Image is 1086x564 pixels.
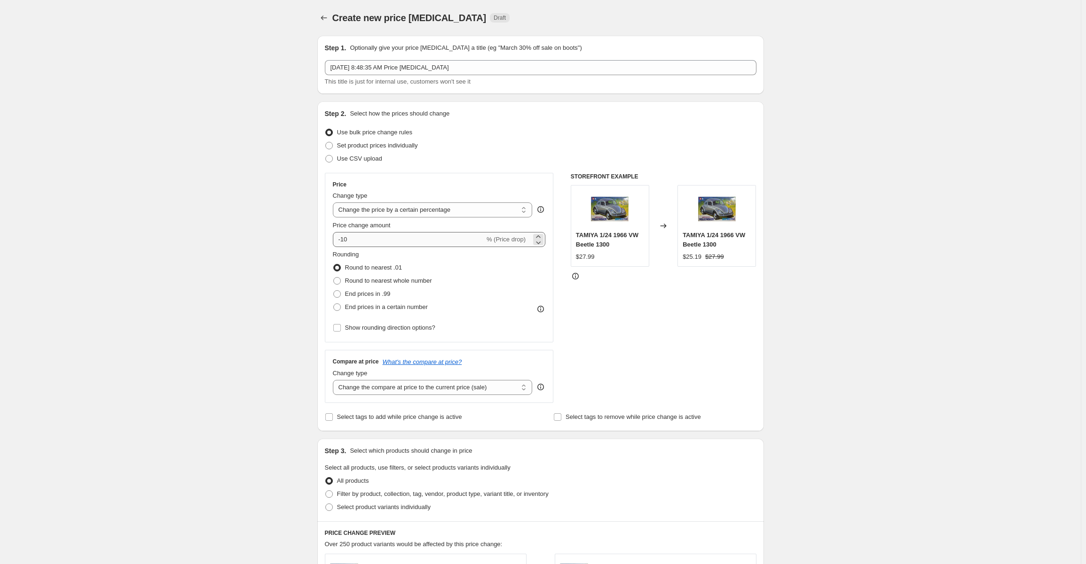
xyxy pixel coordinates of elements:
h3: Compare at price [333,358,379,365]
span: Price change amount [333,222,391,229]
span: Filter by product, collection, tag, vendor, product type, variant title, or inventory [337,490,549,497]
span: Select tags to add while price change is active [337,413,462,420]
div: help [536,382,545,392]
span: Create new price [MEDICAL_DATA] [332,13,487,23]
h6: PRICE CHANGE PREVIEW [325,529,756,537]
span: Use CSV upload [337,155,382,162]
span: TAMIYA 1/24 1966 VW Beetle 1300 [576,232,638,248]
span: Round to nearest whole number [345,277,432,284]
p: Optionally give your price [MEDICAL_DATA] a title (eg "March 30% off sale on boots") [350,43,582,53]
span: Round to nearest .01 [345,264,402,271]
button: What's the compare at price? [383,358,462,365]
span: Select product variants individually [337,503,431,510]
span: Change type [333,192,368,199]
h2: Step 1. [325,43,346,53]
input: 30% off holiday sale [325,60,756,75]
div: $27.99 [576,252,595,262]
span: TAMIYA 1/24 1966 VW Beetle 1300 [683,232,745,248]
span: Change type [333,370,368,377]
span: Select all products, use filters, or select products variants individually [325,464,511,471]
h6: STOREFRONT EXAMPLE [571,173,756,180]
span: % (Price drop) [487,236,526,243]
strike: $27.99 [705,252,724,262]
span: Select tags to remove while price change is active [566,413,701,420]
span: Use bulk price change rules [337,129,412,136]
span: All products [337,477,369,484]
button: Price change jobs [317,11,331,24]
span: End prices in a certain number [345,303,428,310]
span: Over 250 product variants would be affected by this price change: [325,541,503,548]
p: Select which products should change in price [350,446,472,456]
div: help [536,205,545,214]
span: Rounding [333,251,359,258]
h3: Price [333,181,346,188]
h2: Step 2. [325,109,346,118]
span: Set product prices individually [337,142,418,149]
div: $25.19 [683,252,701,262]
span: Show rounding direction options? [345,324,435,331]
p: Select how the prices should change [350,109,449,118]
input: -15 [333,232,485,247]
span: End prices in .99 [345,290,391,297]
img: t24136_96d4dfae-2801-4fec-8868-ea890a08ddf3_80x.jpg [698,190,736,228]
h2: Step 3. [325,446,346,456]
span: Draft [494,14,506,22]
img: t24136_96d4dfae-2801-4fec-8868-ea890a08ddf3_80x.jpg [591,190,629,228]
span: This title is just for internal use, customers won't see it [325,78,471,85]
